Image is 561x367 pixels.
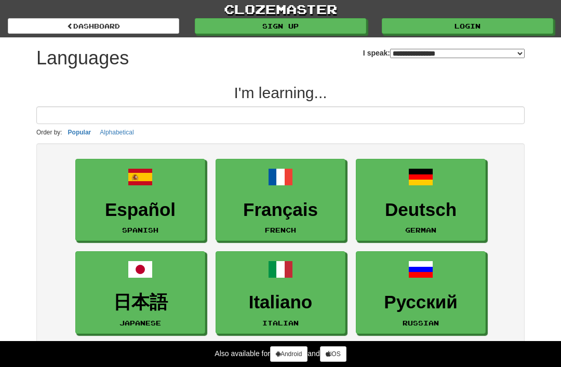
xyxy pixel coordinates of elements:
[97,127,137,138] button: Alphabetical
[65,127,95,138] button: Popular
[75,251,205,334] a: 日本語Japanese
[405,226,436,234] small: German
[356,159,486,241] a: DeutschGerman
[81,200,199,220] h3: Español
[221,292,340,312] h3: Italiano
[356,251,486,334] a: РусскийRussian
[36,84,525,101] h2: I'm learning...
[270,346,308,362] a: Android
[262,319,299,327] small: Italian
[403,319,439,327] small: Russian
[362,292,480,312] h3: Русский
[195,18,366,34] a: Sign up
[265,226,296,234] small: French
[216,251,345,334] a: ItalianoItalian
[362,200,480,220] h3: Deutsch
[216,159,345,241] a: FrançaisFrench
[382,18,553,34] a: Login
[81,292,199,312] h3: 日本語
[75,159,205,241] a: EspañolSpanish
[221,200,340,220] h3: Français
[363,48,525,58] label: I speak:
[119,319,161,327] small: Japanese
[36,129,62,136] small: Order by:
[122,226,158,234] small: Spanish
[320,346,346,362] a: iOS
[8,18,179,34] a: dashboard
[390,49,525,58] select: I speak:
[36,48,129,69] h1: Languages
